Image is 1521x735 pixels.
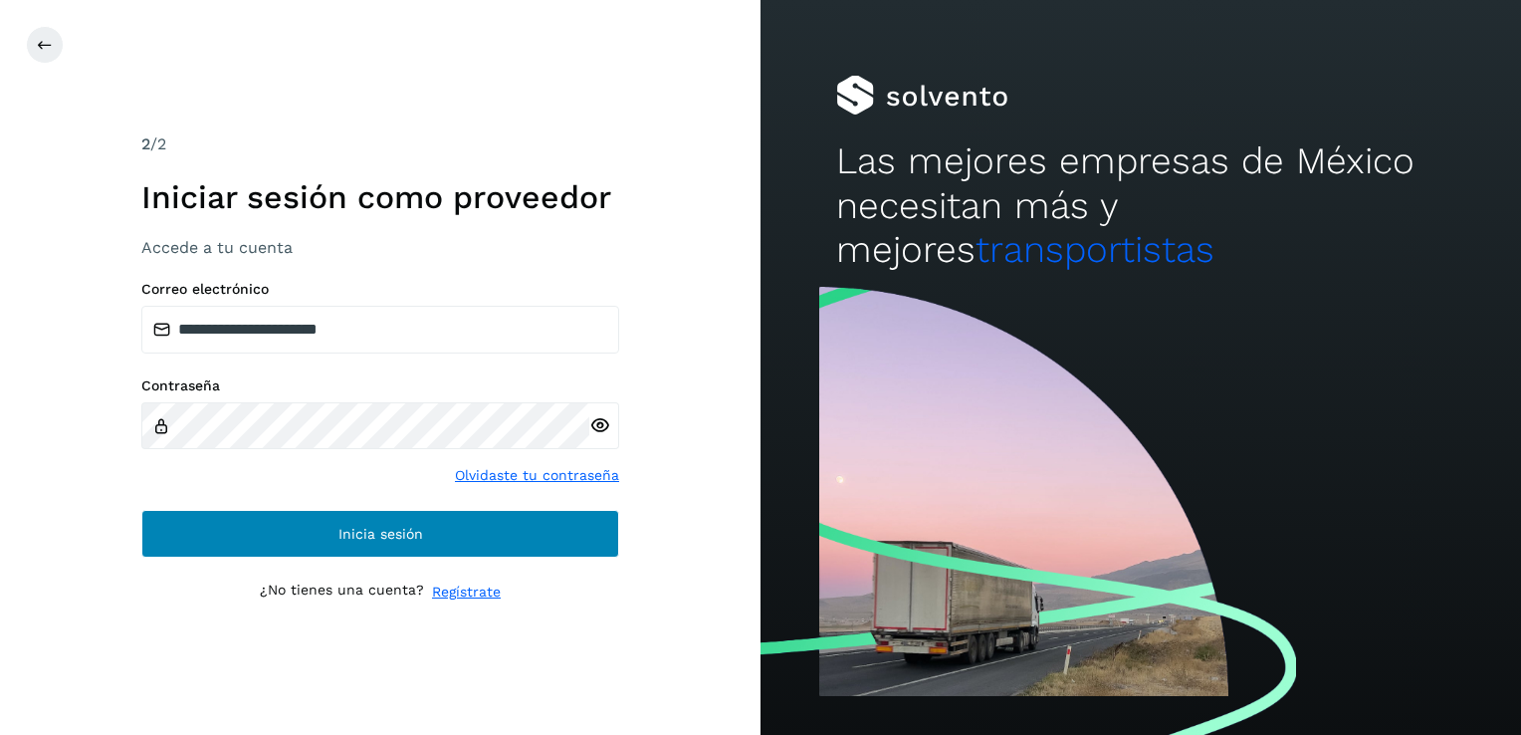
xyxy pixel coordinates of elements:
label: Correo electrónico [141,281,619,298]
a: Olvidaste tu contraseña [455,465,619,486]
span: 2 [141,134,150,153]
h3: Accede a tu cuenta [141,238,619,257]
h2: Las mejores empresas de México necesitan más y mejores [836,139,1444,272]
h1: Iniciar sesión como proveedor [141,178,619,216]
button: Inicia sesión [141,510,619,558]
div: /2 [141,132,619,156]
label: Contraseña [141,377,619,394]
span: transportistas [976,228,1214,271]
span: Inicia sesión [338,527,423,541]
p: ¿No tienes una cuenta? [260,582,424,603]
a: Regístrate [432,582,501,603]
